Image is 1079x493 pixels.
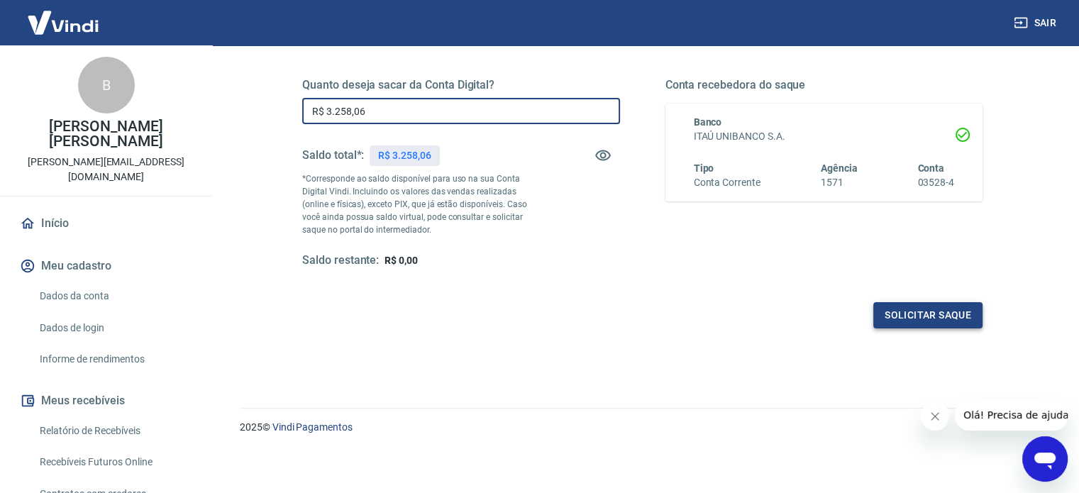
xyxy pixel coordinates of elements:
[921,402,949,431] iframe: Fechar mensagem
[378,148,431,163] p: R$ 3.258,06
[302,78,620,92] h5: Quanto deseja sacar da Conta Digital?
[302,148,364,162] h5: Saldo total*:
[302,172,541,236] p: *Corresponde ao saldo disponível para uso na sua Conta Digital Vindi. Incluindo os valores das ve...
[78,57,135,113] div: B
[240,420,1045,435] p: 2025 ©
[694,129,955,144] h6: ITAÚ UNIBANCO S.A.
[384,255,418,266] span: R$ 0,00
[34,282,195,311] a: Dados da conta
[17,1,109,44] img: Vindi
[302,253,379,268] h5: Saldo restante:
[694,162,714,174] span: Tipo
[17,250,195,282] button: Meu cadastro
[1011,10,1062,36] button: Sair
[873,302,983,328] button: Solicitar saque
[34,314,195,343] a: Dados de login
[917,175,954,190] h6: 03528-4
[665,78,983,92] h5: Conta recebedora do saque
[821,175,858,190] h6: 1571
[917,162,944,174] span: Conta
[34,416,195,445] a: Relatório de Recebíveis
[272,421,353,433] a: Vindi Pagamentos
[11,155,201,184] p: [PERSON_NAME][EMAIL_ADDRESS][DOMAIN_NAME]
[955,399,1068,431] iframe: Mensagem da empresa
[17,385,195,416] button: Meus recebíveis
[11,119,201,149] p: [PERSON_NAME] [PERSON_NAME]
[694,116,722,128] span: Banco
[694,175,760,190] h6: Conta Corrente
[9,10,119,21] span: Olá! Precisa de ajuda?
[17,208,195,239] a: Início
[34,345,195,374] a: Informe de rendimentos
[34,448,195,477] a: Recebíveis Futuros Online
[1022,436,1068,482] iframe: Botão para abrir a janela de mensagens
[821,162,858,174] span: Agência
